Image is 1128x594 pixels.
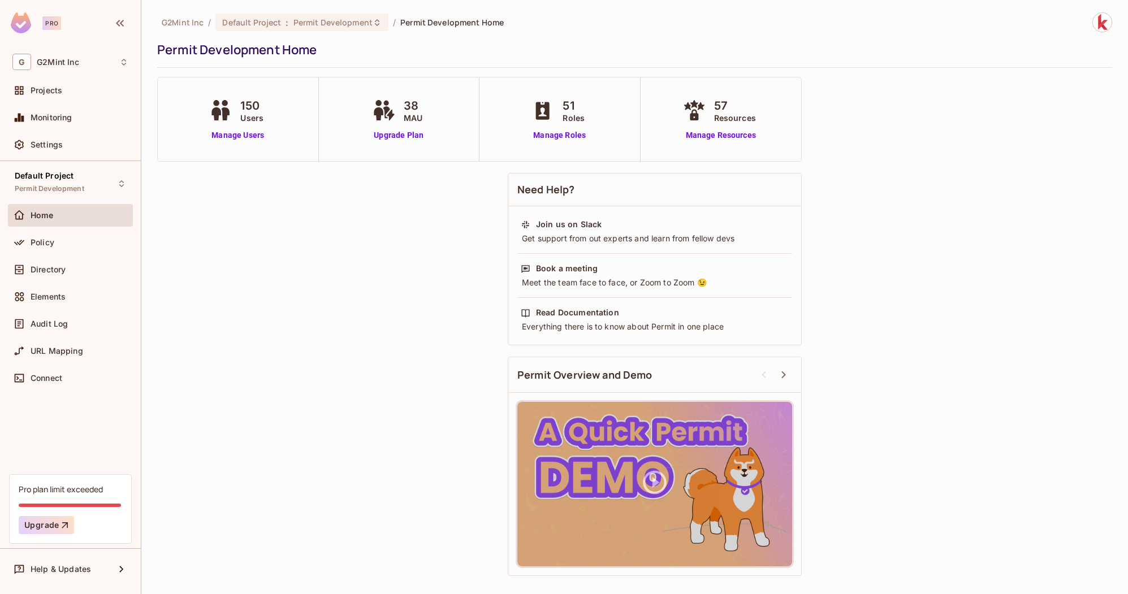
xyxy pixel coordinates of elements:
[404,97,422,114] span: 38
[563,97,585,114] span: 51
[31,113,72,122] span: Monitoring
[293,17,373,28] span: Permit Development
[1093,13,1112,32] img: Klajdi Zmalaj
[31,319,68,328] span: Audit Log
[285,18,289,27] span: :
[31,238,54,247] span: Policy
[31,374,62,383] span: Connect
[222,17,281,28] span: Default Project
[15,171,74,180] span: Default Project
[393,17,396,28] li: /
[563,112,585,124] span: Roles
[714,112,756,124] span: Resources
[517,368,652,382] span: Permit Overview and Demo
[31,565,91,574] span: Help & Updates
[400,17,504,28] span: Permit Development Home
[404,112,422,124] span: MAU
[240,97,263,114] span: 150
[12,54,31,70] span: G
[31,86,62,95] span: Projects
[31,292,66,301] span: Elements
[521,233,789,244] div: Get support from out experts and learn from fellow devs
[208,17,211,28] li: /
[42,16,61,30] div: Pro
[157,41,1107,58] div: Permit Development Home
[31,140,63,149] span: Settings
[37,58,79,67] span: Workspace: G2Mint Inc
[521,321,789,332] div: Everything there is to know about Permit in one place
[714,97,756,114] span: 57
[517,183,575,197] span: Need Help?
[19,484,103,495] div: Pro plan limit exceeded
[11,12,31,33] img: SReyMgAAAABJRU5ErkJggg==
[31,265,66,274] span: Directory
[31,346,83,355] span: URL Mapping
[680,129,762,141] a: Manage Resources
[536,307,619,318] div: Read Documentation
[521,277,789,288] div: Meet the team face to face, or Zoom to Zoom 😉
[529,129,590,141] a: Manage Roles
[536,219,602,230] div: Join us on Slack
[162,17,204,28] span: the active workspace
[536,263,598,274] div: Book a meeting
[370,129,428,141] a: Upgrade Plan
[19,516,74,534] button: Upgrade
[31,211,54,220] span: Home
[15,184,84,193] span: Permit Development
[240,112,263,124] span: Users
[206,129,269,141] a: Manage Users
